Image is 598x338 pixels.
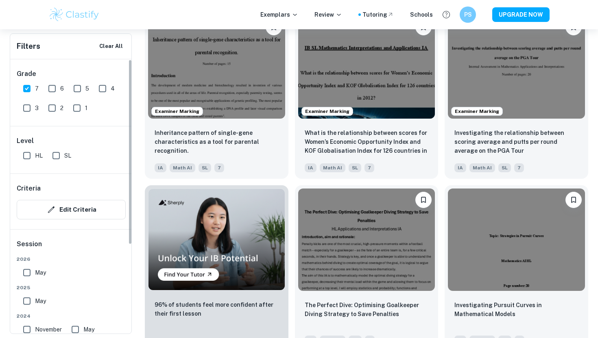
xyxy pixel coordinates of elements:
[60,84,64,93] span: 6
[314,10,342,19] p: Review
[170,163,195,172] span: Math AI
[17,256,126,263] span: 2026
[145,13,288,178] a: Examiner MarkingBookmarkInheritance pattern of single-gene characteristics as a tool for parental...
[35,325,62,334] span: November
[35,297,46,305] span: May
[295,13,439,178] a: Examiner MarkingBookmarkWhat is the relationship between scores for Women’s Economic Opportunity ...
[35,151,43,160] span: HL
[302,108,353,115] span: Examiner Marking
[155,300,279,318] p: 96% of students feel more confident after their first lesson
[214,163,224,172] span: 7
[439,8,453,22] button: Help and Feedback
[199,163,211,172] span: SL
[454,163,466,172] span: IA
[155,163,166,172] span: IA
[410,10,433,19] a: Schools
[83,325,94,334] span: May
[85,84,89,93] span: 5
[111,84,115,93] span: 4
[305,128,429,156] p: What is the relationship between scores for Women’s Economic Opportunity Index and KOF Globalisat...
[17,312,126,320] span: 2024
[498,163,511,172] span: SL
[452,108,502,115] span: Examiner Marking
[17,69,126,79] h6: Grade
[17,239,126,256] h6: Session
[17,184,41,193] h6: Criteria
[320,163,345,172] span: Math AI
[260,10,298,19] p: Exemplars
[17,136,126,146] h6: Level
[298,16,435,118] img: Math AI IA example thumbnail: What is the relationship between scores
[17,41,40,52] h6: Filters
[48,6,100,23] img: Clastify logo
[445,13,588,178] a: Examiner MarkingBookmarkInvestigating the relationship between scoring average and putts per roun...
[35,104,39,113] span: 3
[460,6,476,23] button: PS
[364,163,374,172] span: 7
[60,104,63,113] span: 2
[514,163,524,172] span: 7
[492,7,550,22] button: UPGRADE NOW
[17,200,126,219] button: Edit Criteria
[64,151,71,160] span: SL
[148,16,285,118] img: Math AI IA example thumbnail: Inheritance pattern of single-gene chara
[35,84,39,93] span: 7
[148,188,285,290] img: Thumbnail
[349,163,361,172] span: SL
[152,108,203,115] span: Examiner Marking
[35,268,46,277] span: May
[305,301,429,318] p: The Perfect Dive: Optimising Goalkeeper Diving Strategy to Save Penalties
[298,188,435,291] img: Math AI IA example thumbnail: The Perfect Dive: Optimising Goalkeeper
[17,284,126,291] span: 2025
[362,10,394,19] a: Tutoring
[448,16,585,118] img: Math AI IA example thumbnail: Investigating the relationship between s
[454,301,578,318] p: Investigating Pursuit Curves in Mathematical Models
[97,40,125,52] button: Clear All
[85,104,87,113] span: 1
[565,192,582,208] button: Bookmark
[415,192,432,208] button: Bookmark
[305,163,316,172] span: IA
[469,163,495,172] span: Math AI
[454,128,578,155] p: Investigating the relationship between scoring average and putts per round average on the PGA Tour
[463,10,473,19] h6: PS
[155,128,279,155] p: Inheritance pattern of single-gene characteristics as a tool for parental recognition.
[448,188,585,291] img: Math AI IA example thumbnail: Investigating Pursuit Curves in Mathemat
